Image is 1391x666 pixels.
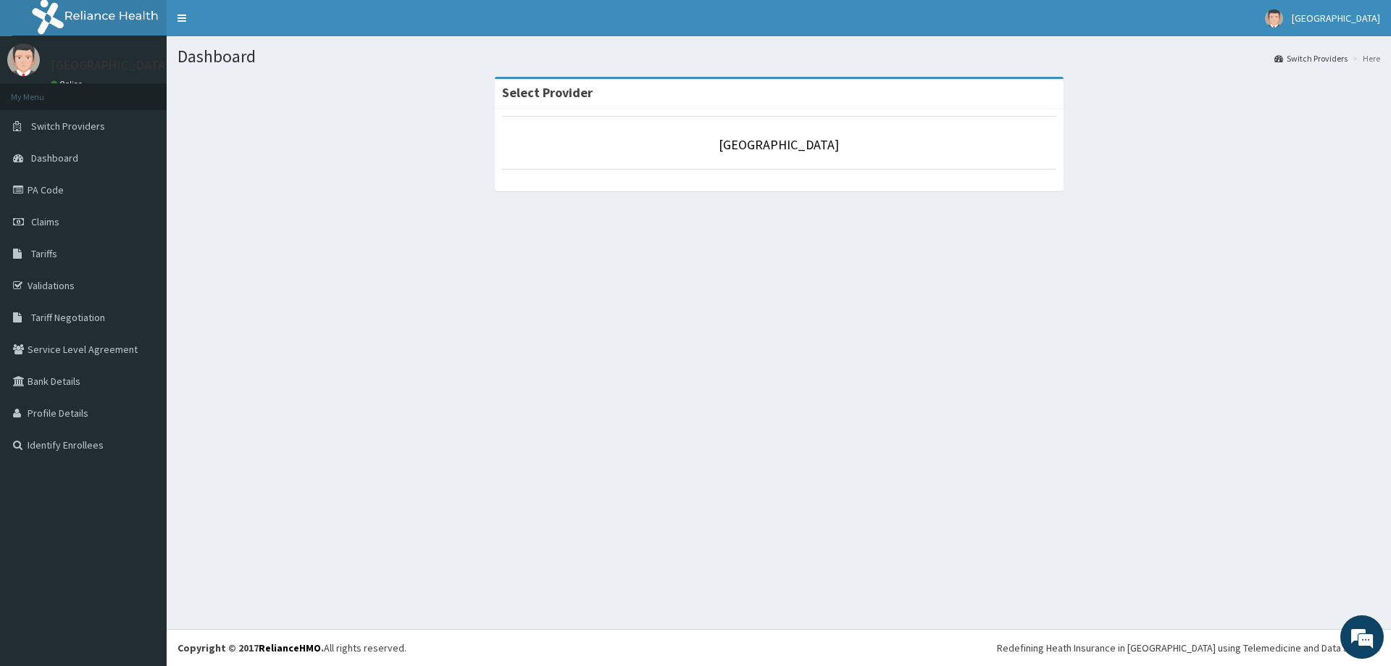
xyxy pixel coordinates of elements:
[1265,9,1283,28] img: User Image
[31,120,105,133] span: Switch Providers
[31,215,59,228] span: Claims
[167,629,1391,666] footer: All rights reserved.
[259,641,321,654] a: RelianceHMO
[31,151,78,165] span: Dashboard
[719,136,839,153] a: [GEOGRAPHIC_DATA]
[177,641,324,654] strong: Copyright © 2017 .
[997,641,1380,655] div: Redefining Heath Insurance in [GEOGRAPHIC_DATA] using Telemedicine and Data Science!
[177,47,1380,66] h1: Dashboard
[51,59,170,72] p: [GEOGRAPHIC_DATA]
[1274,52,1348,64] a: Switch Providers
[51,79,85,89] a: Online
[1292,12,1380,25] span: [GEOGRAPHIC_DATA]
[31,311,105,324] span: Tariff Negotiation
[7,43,40,76] img: User Image
[502,84,593,101] strong: Select Provider
[1349,52,1380,64] li: Here
[31,247,57,260] span: Tariffs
